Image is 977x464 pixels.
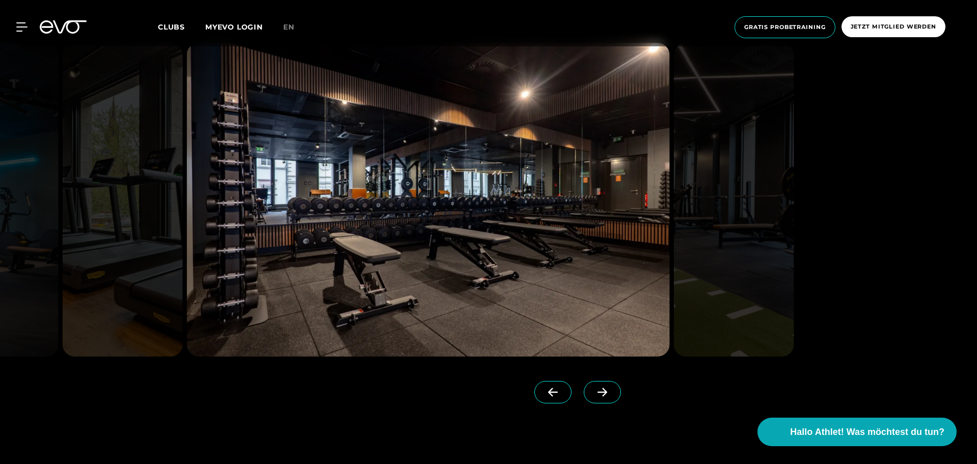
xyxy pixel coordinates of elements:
[283,21,307,33] a: en
[283,22,294,32] span: en
[62,43,183,357] img: evofitness
[757,418,957,446] button: Hallo Athlet! Was möchtest du tun?
[187,43,669,357] img: evofitness
[731,16,838,38] a: Gratis Probetraining
[158,22,205,32] a: Clubs
[744,23,826,32] span: Gratis Probetraining
[790,425,944,439] span: Hallo Athlet! Was möchtest du tun?
[673,43,794,357] img: evofitness
[158,22,185,32] span: Clubs
[851,22,936,31] span: Jetzt Mitglied werden
[205,22,263,32] a: MYEVO LOGIN
[838,16,948,38] a: Jetzt Mitglied werden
